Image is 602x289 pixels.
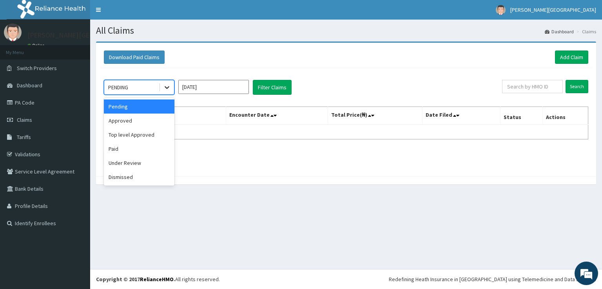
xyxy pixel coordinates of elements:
[96,276,175,283] strong: Copyright © 2017 .
[389,275,596,283] div: Redefining Heath Insurance in [GEOGRAPHIC_DATA] using Telemedicine and Data Science!
[104,99,174,114] div: Pending
[422,107,500,125] th: Date Filed
[178,80,249,94] input: Select Month and Year
[555,51,588,64] a: Add Claim
[104,142,174,156] div: Paid
[104,51,165,64] button: Download Paid Claims
[253,80,292,95] button: Filter Claims
[140,276,174,283] a: RelianceHMO
[17,65,57,72] span: Switch Providers
[108,83,128,91] div: PENDING
[17,82,42,89] span: Dashboard
[545,28,574,35] a: Dashboard
[510,6,596,13] span: [PERSON_NAME][GEOGRAPHIC_DATA]
[104,128,174,142] div: Top level Approved
[17,116,32,123] span: Claims
[500,107,542,125] th: Status
[104,114,174,128] div: Approved
[104,170,174,184] div: Dismissed
[502,80,563,93] input: Search by HMO ID
[328,107,422,125] th: Total Price(₦)
[566,80,588,93] input: Search
[226,107,328,125] th: Encounter Date
[542,107,588,125] th: Actions
[90,269,602,289] footer: All rights reserved.
[575,28,596,35] li: Claims
[496,5,506,15] img: User Image
[104,156,174,170] div: Under Review
[27,43,46,48] a: Online
[17,134,31,141] span: Tariffs
[96,25,596,36] h1: All Claims
[27,32,143,39] p: [PERSON_NAME][GEOGRAPHIC_DATA]
[4,23,22,41] img: User Image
